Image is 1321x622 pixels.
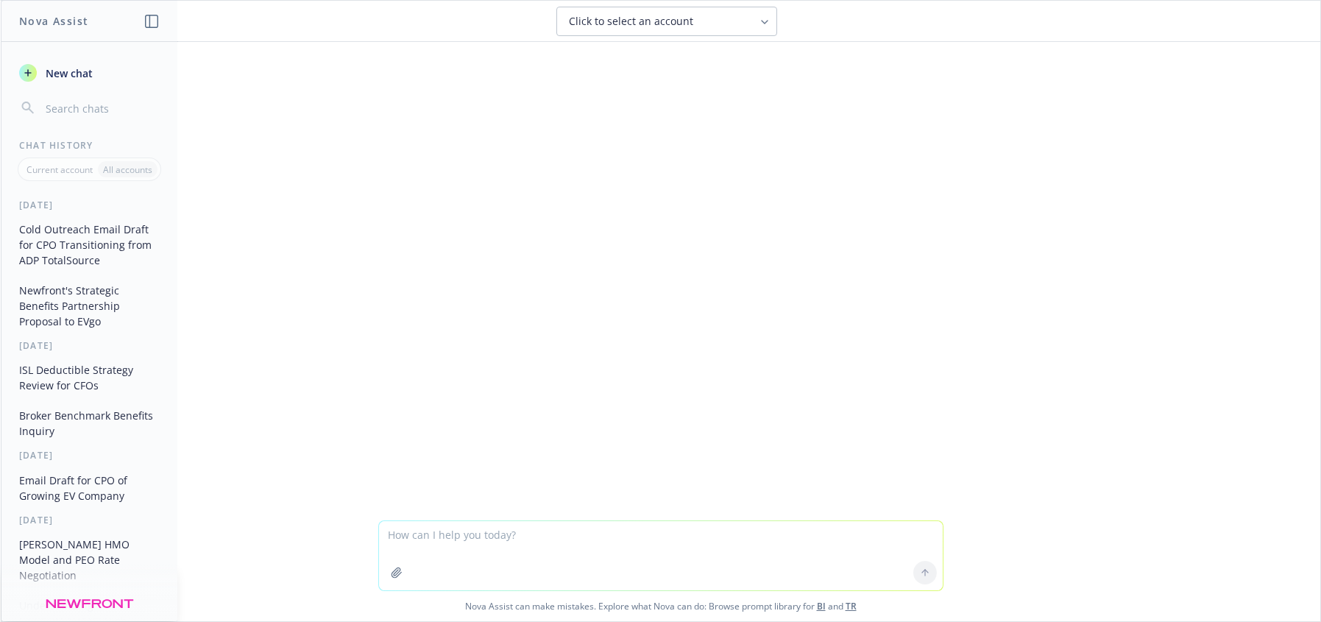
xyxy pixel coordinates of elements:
div: [DATE] [1,199,177,211]
a: BI [817,600,826,612]
button: ISL Deductible Strategy Review for CFOs [13,358,166,397]
button: Broker Benchmark Benefits Inquiry [13,403,166,443]
div: [DATE] [1,514,177,526]
div: [DATE] [1,339,177,352]
a: TR [846,600,857,612]
div: Chat History [1,139,177,152]
span: New chat [43,66,93,81]
p: All accounts [103,163,152,176]
div: [DATE] [1,449,177,462]
button: Click to select an account [556,7,777,36]
span: Click to select an account [569,14,693,29]
button: [PERSON_NAME] HMO Model and PEO Rate Negotiation [13,532,166,587]
button: New chat [13,60,166,86]
input: Search chats [43,98,160,119]
button: Email Draft for CPO of Growing EV Company [13,468,166,508]
span: Nova Assist can make mistakes. Explore what Nova can do: Browse prompt library for and [7,591,1314,621]
h1: Nova Assist [19,13,88,29]
button: Newfront's Strategic Benefits Partnership Proposal to EVgo [13,278,166,333]
button: Cold Outreach Email Draft for CPO Transitioning from ADP TotalSource [13,217,166,272]
p: Current account [26,163,93,176]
